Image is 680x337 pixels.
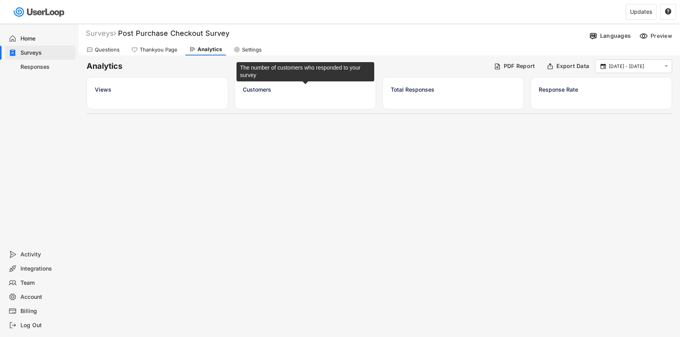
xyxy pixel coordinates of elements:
button:  [665,8,672,15]
text:  [665,63,668,70]
div: Updates [630,9,652,15]
div: Languages [600,32,631,39]
input: Select Date Range [609,63,661,70]
div: Customers [243,85,368,94]
div: Analytics [198,46,222,53]
div: Surveys [86,29,116,38]
div: Integrations [20,265,72,273]
div: Team [20,279,72,287]
button:  [663,63,670,70]
div: Thankyou Page [140,46,177,53]
div: Views [95,85,220,94]
h6: Analytics [87,61,488,72]
div: Preview [650,32,674,39]
div: Account [20,293,72,301]
div: Response Rate [539,85,664,94]
button:  [599,63,607,70]
img: Language%20Icon.svg [589,32,597,40]
div: Responses [20,63,72,71]
div: Billing [20,308,72,315]
div: Export Data [556,63,589,70]
img: userloop-logo-01.svg [12,4,67,20]
font: Post Purchase Checkout Survey [118,29,229,37]
div: Home [20,35,72,42]
div: Surveys [20,49,72,57]
div: Activity [20,251,72,258]
div: Log Out [20,322,72,329]
text:  [665,8,671,15]
div: Questions [95,46,120,53]
div: Total Responses [391,85,516,94]
div: Settings [242,46,262,53]
div: PDF Report [504,63,535,70]
text:  [601,63,606,70]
